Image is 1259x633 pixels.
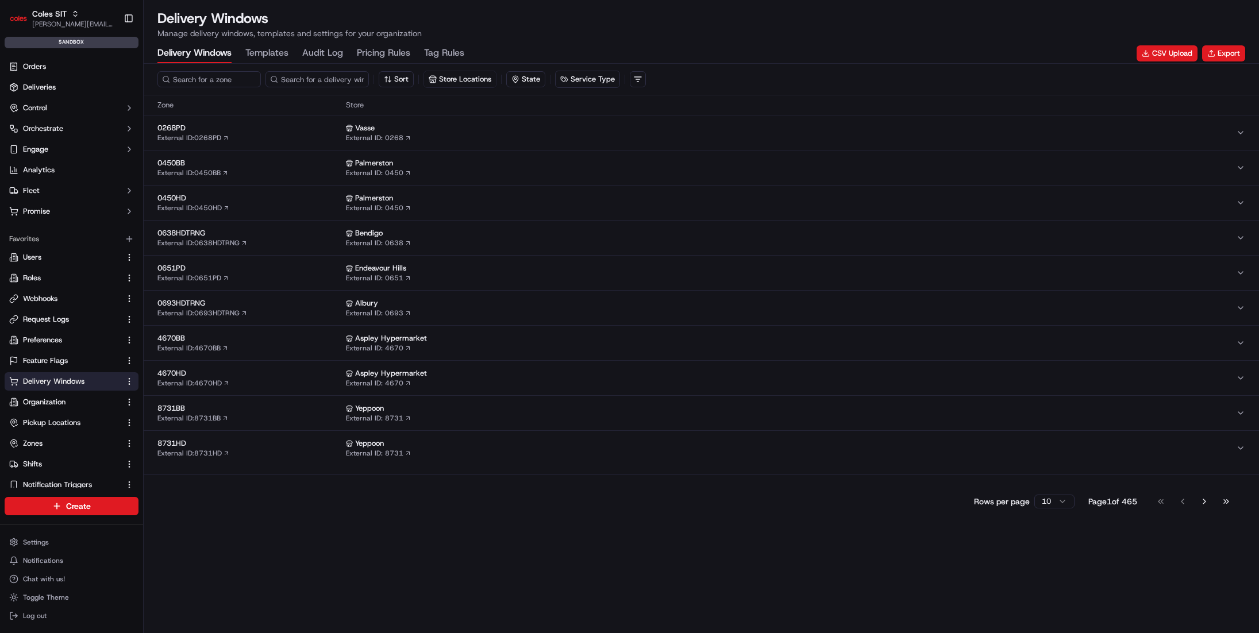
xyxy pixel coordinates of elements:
[32,8,67,20] span: Coles SIT
[302,44,343,63] button: Audit Log
[157,333,341,343] span: 4670BB
[23,335,62,345] span: Preferences
[5,608,138,624] button: Log out
[5,589,138,605] button: Toggle Theme
[157,343,229,353] a: External ID:4670BB
[157,28,422,39] p: Manage delivery windows, templates and settings for your organization
[157,414,229,423] a: External ID:8731BB
[157,9,422,28] h1: Delivery Windows
[346,133,411,142] a: External ID: 0268
[9,335,120,345] a: Preferences
[9,294,120,304] a: Webhooks
[423,71,496,88] button: Store Locations
[346,379,411,388] a: External ID: 4670
[23,165,55,175] span: Analytics
[144,150,1259,185] button: 0450BBExternal ID:0450BB PalmerstonExternal ID: 0450
[157,123,341,133] span: 0268PD
[144,186,1259,220] button: 0450HDExternal ID:0450HD PalmerstonExternal ID: 0450
[5,202,138,221] button: Promise
[23,252,41,263] span: Users
[144,256,1259,290] button: 0651PDExternal ID:0651PD Endeavour HillsExternal ID: 0651
[23,459,42,469] span: Shifts
[9,9,28,28] img: Coles SIT
[1137,45,1198,61] button: CSV Upload
[9,252,120,263] a: Users
[157,238,248,248] a: External ID:0638HDTRNG
[355,123,375,133] span: Vasse
[346,168,411,177] a: External ID: 0450
[23,574,65,584] span: Chat with us!
[9,418,120,428] a: Pickup Locations
[144,396,1259,430] button: 8731BBExternal ID:8731BB YeppoonExternal ID: 8731
[157,158,341,168] span: 0450BB
[5,230,138,248] div: Favorites
[9,356,120,366] a: Feature Flags
[346,308,411,318] a: External ID: 0693
[355,438,384,449] span: Yeppoon
[157,273,229,283] a: External ID:0651PD
[144,115,1259,150] button: 0268PDExternal ID:0268PD VasseExternal ID: 0268
[424,71,496,87] button: Store Locations
[424,44,464,63] button: Tag Rules
[355,298,378,308] span: Albury
[23,206,50,217] span: Promise
[157,308,248,318] a: External ID:0693HDTRNG
[355,333,427,343] span: Aspley Hypermarket
[144,431,1259,465] button: 8731HDExternal ID:8731HD YeppoonExternal ID: 8731
[5,290,138,308] button: Webhooks
[5,331,138,349] button: Preferences
[346,414,411,423] a: External ID: 8731
[157,168,229,177] a: External ID:0450BB
[5,455,138,473] button: Shifts
[9,480,120,490] a: Notification Triggers
[157,263,341,273] span: 0651PD
[9,438,120,449] a: Zones
[23,418,80,428] span: Pickup Locations
[23,538,49,547] span: Settings
[23,356,68,366] span: Feature Flags
[346,100,1245,110] span: Store
[355,228,383,238] span: Bendigo
[5,393,138,411] button: Organization
[157,193,341,203] span: 0450HD
[5,269,138,287] button: Roles
[355,263,406,273] span: Endeavour Hills
[157,379,230,388] a: External ID:4670HD
[5,37,138,48] div: sandbox
[9,397,120,407] a: Organization
[9,314,120,325] a: Request Logs
[144,361,1259,395] button: 4670HDExternal ID:4670HD Aspley HypermarketExternal ID: 4670
[5,414,138,432] button: Pickup Locations
[5,5,119,32] button: Coles SITColes SIT[PERSON_NAME][EMAIL_ADDRESS][DOMAIN_NAME]
[23,397,66,407] span: Organization
[355,403,384,414] span: Yeppoon
[23,611,47,620] span: Log out
[23,556,63,565] span: Notifications
[355,193,393,203] span: Palmerston
[265,71,369,87] input: Search for a delivery window
[157,368,341,379] span: 4670HD
[157,100,341,110] span: Zone
[5,571,138,587] button: Chat with us!
[974,496,1030,507] p: Rows per page
[245,44,288,63] button: Templates
[5,248,138,267] button: Users
[5,78,138,97] a: Deliveries
[23,593,69,602] span: Toggle Theme
[5,497,138,515] button: Create
[23,123,63,134] span: Orchestrate
[157,438,341,449] span: 8731HD
[32,20,114,29] button: [PERSON_NAME][EMAIL_ADDRESS][DOMAIN_NAME]
[346,273,411,283] a: External ID: 0651
[23,294,57,304] span: Webhooks
[23,186,40,196] span: Fleet
[23,82,56,92] span: Deliveries
[9,376,120,387] a: Delivery Windows
[144,221,1259,255] button: 0638HDTRNGExternal ID:0638HDTRNG BendigoExternal ID: 0638
[5,57,138,76] a: Orders
[346,449,411,458] a: External ID: 8731
[23,144,48,155] span: Engage
[346,343,411,353] a: External ID: 4670
[346,238,411,248] a: External ID: 0638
